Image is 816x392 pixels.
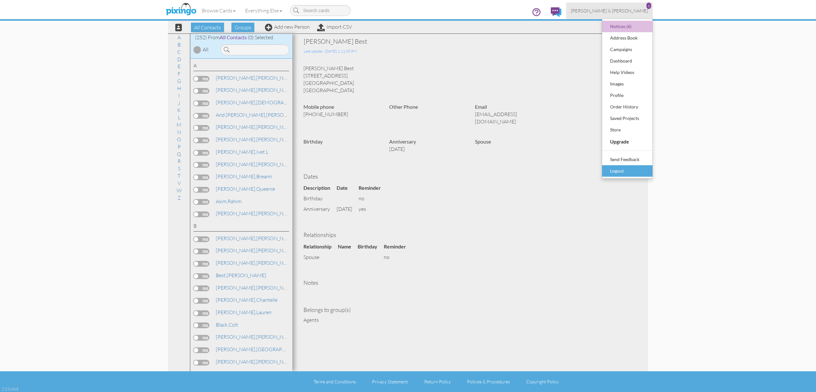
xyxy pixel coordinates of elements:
[608,137,646,147] div: Upgrade
[608,56,646,66] div: Dashboard
[551,7,561,17] img: comments.svg
[240,3,287,18] a: Everything Else
[174,63,184,70] a: E
[174,179,184,187] a: V
[174,157,184,165] a: R
[602,44,652,55] a: Campaigns
[602,21,652,32] a: Notices (6)
[216,247,256,254] span: [PERSON_NAME],
[174,150,184,158] a: Q
[358,241,384,252] th: Birthday
[216,371,256,377] span: [PERSON_NAME],
[174,136,184,143] a: O
[215,210,296,217] a: [PERSON_NAME]
[303,183,337,193] th: Description
[215,259,296,267] a: [PERSON_NAME]
[215,284,296,292] a: [PERSON_NAME]
[215,345,308,353] a: [GEOGRAPHIC_DATA]
[175,92,183,100] a: I
[384,241,412,252] th: Reminder
[215,99,312,106] a: [DEMOGRAPHIC_DATA]
[337,183,359,193] th: Date
[602,165,652,177] a: Logout
[359,204,387,214] td: yes
[216,161,256,167] span: [PERSON_NAME],
[299,65,642,94] div: [PERSON_NAME] Best [STREET_ADDRESS] [GEOGRAPHIC_DATA] [GEOGRAPHIC_DATA]
[215,247,296,254] a: [PERSON_NAME]
[303,307,637,313] h4: Belongs to group(s)
[602,55,652,67] a: Dashboard
[216,124,256,130] span: [PERSON_NAME],
[816,392,816,392] iframe: Chat
[608,102,646,112] div: Order History
[526,379,559,384] a: Copyright Policy
[191,23,224,32] span: All Contacts
[164,2,198,18] img: pixingo logo
[314,379,356,384] a: Terms and Conditions
[338,241,358,252] th: Name
[304,49,357,54] span: Last update - [DATE] 1:21:08 PM
[216,334,256,340] span: [PERSON_NAME],
[215,86,296,94] a: [PERSON_NAME]
[215,111,352,119] a: [PERSON_NAME]
[203,46,208,53] div: All
[216,309,256,315] span: [PERSON_NAME],
[173,187,185,194] a: W
[174,194,184,202] a: Z
[215,185,276,193] a: Queenie
[174,172,184,180] a: T
[215,358,296,366] a: [PERSON_NAME]
[608,155,646,164] div: Send Feedback
[216,99,256,106] span: [PERSON_NAME],
[215,197,242,205] a: Rahim
[571,8,648,13] span: [PERSON_NAME] & [PERSON_NAME]
[174,55,184,63] a: D
[216,198,228,204] span: Asim,
[389,138,416,144] strong: Anniversary
[384,252,412,263] td: no
[174,85,184,92] a: H
[602,78,652,90] a: Images
[359,183,387,193] th: Reminder
[174,33,184,41] a: A
[216,75,256,81] span: [PERSON_NAME],
[372,379,408,384] a: Privacy Statement
[174,41,184,48] a: B
[303,138,323,144] strong: Birthday
[608,22,646,31] div: Notices (6)
[608,79,646,89] div: Images
[359,193,387,204] td: no
[317,24,352,30] a: Import CSV
[467,379,510,384] a: Policies & Procedures
[337,204,359,214] td: [DATE]
[303,316,637,324] div: Agents
[175,165,184,172] a: S
[389,145,465,153] p: [DATE]
[216,359,256,365] span: [PERSON_NAME],
[216,112,266,118] span: and [PERSON_NAME],
[174,48,184,56] a: C
[216,346,256,352] span: [PERSON_NAME],
[216,272,227,278] span: Best,
[215,136,296,143] a: [PERSON_NAME]
[303,204,337,214] td: anniversary
[265,24,310,30] a: Add new Person
[215,160,296,168] a: [PERSON_NAME]
[193,222,289,232] div: B
[216,235,256,241] span: [PERSON_NAME],
[216,297,256,303] span: [PERSON_NAME],
[303,193,337,204] td: birthday
[602,124,652,136] a: Store
[174,128,184,136] a: N
[215,234,296,242] a: [PERSON_NAME]
[197,3,240,18] a: Browse Cards
[424,379,451,384] a: Return Policy
[608,68,646,77] div: Help Videos
[216,186,256,192] span: [PERSON_NAME],
[602,67,652,78] a: Help Videos
[475,138,491,144] strong: Spouse
[215,148,269,156] a: Ivet L
[215,308,272,316] a: Lauren
[303,252,338,263] td: spouse
[174,77,184,85] a: G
